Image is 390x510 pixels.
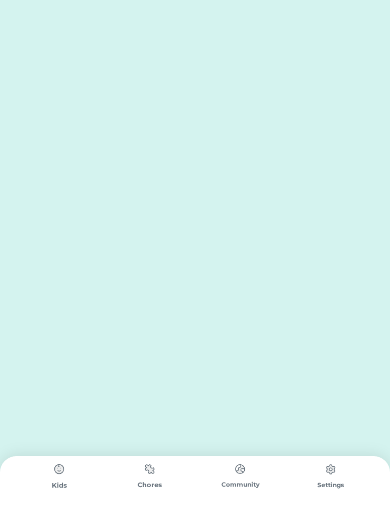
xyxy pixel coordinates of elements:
[14,481,105,491] div: Kids
[105,480,195,490] div: Chores
[230,459,250,479] img: type%3Dchores%2C%20state%3Ddefault.svg
[49,459,70,480] img: type%3Dchores%2C%20state%3Ddefault.svg
[195,480,285,489] div: Community
[140,459,160,479] img: type%3Dchores%2C%20state%3Ddefault.svg
[320,459,341,480] img: type%3Dchores%2C%20state%3Ddefault.svg
[285,481,376,490] div: Settings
